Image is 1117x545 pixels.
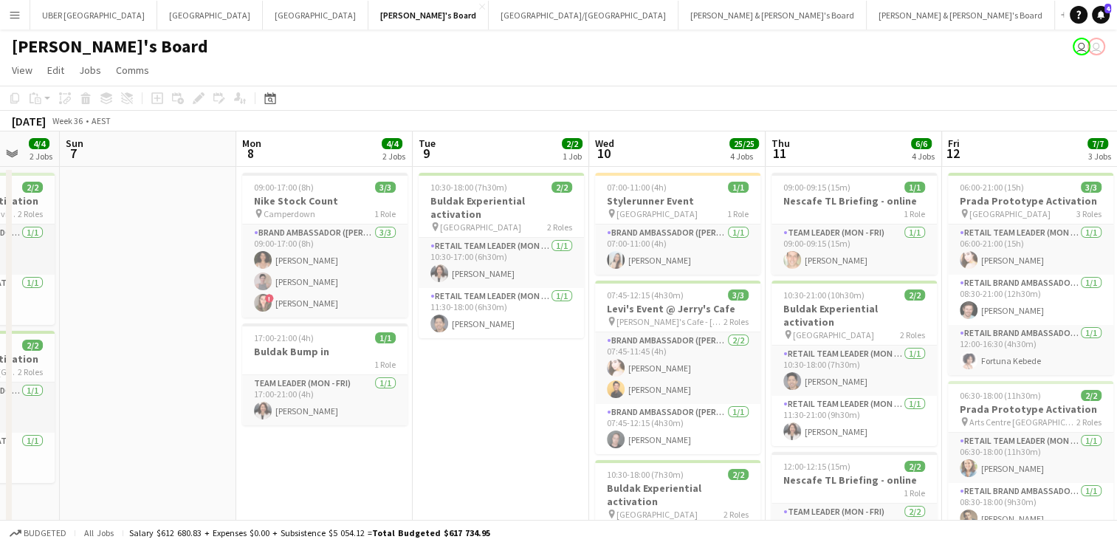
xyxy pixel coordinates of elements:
span: 2/2 [551,182,572,193]
span: 25/25 [729,138,759,149]
div: 3 Jobs [1088,151,1111,162]
span: 1 Role [727,208,749,219]
app-card-role: RETAIL Team Leader (Mon - Fri)1/111:30-21:00 (9h30m)[PERSON_NAME] [771,396,937,446]
span: 2/2 [728,469,749,480]
span: [GEOGRAPHIC_DATA] [969,208,1051,219]
span: 1/1 [904,182,925,193]
a: View [6,61,38,80]
span: 10:30-21:00 (10h30m) [783,289,865,301]
span: 1 Role [904,487,925,498]
div: 2 Jobs [382,151,405,162]
app-user-avatar: Tennille Moore [1073,38,1090,55]
span: Camperdown [264,208,315,219]
app-job-card: 09:00-09:15 (15m)1/1Nescafe TL Briefing - online1 RoleTeam Leader (Mon - Fri)1/109:00-09:15 (15m)... [771,173,937,275]
div: 09:00-17:00 (8h)3/3Nike Stock Count Camperdown1 RoleBrand Ambassador ([PERSON_NAME])3/309:00-17:0... [242,173,408,318]
span: 3/3 [375,182,396,193]
button: Budgeted [7,525,69,541]
span: 2/2 [22,182,43,193]
span: 09:00-17:00 (8h) [254,182,314,193]
span: 12 [946,145,960,162]
span: 1/1 [375,332,396,343]
span: 2 Roles [724,316,749,327]
span: 06:30-18:00 (11h30m) [960,390,1041,401]
span: 09:00-09:15 (15m) [783,182,850,193]
app-card-role: Brand Ambassador ([PERSON_NAME])1/107:00-11:00 (4h)[PERSON_NAME] [595,224,760,275]
div: AEST [92,115,111,126]
span: Thu [771,137,790,150]
span: 06:00-21:00 (15h) [960,182,1024,193]
app-card-role: Team Leader (Mon - Fri)1/109:00-09:15 (15m)[PERSON_NAME] [771,224,937,275]
app-user-avatar: Andy Husen [1087,38,1105,55]
span: 2 Roles [724,509,749,520]
span: 2/2 [562,138,582,149]
span: Budgeted [24,528,66,538]
span: [PERSON_NAME]'s Cafe - [GEOGRAPHIC_DATA] [616,316,724,327]
span: 12:00-12:15 (15m) [783,461,850,472]
h3: Prada Prototype Activation [948,402,1113,416]
button: [PERSON_NAME] & [PERSON_NAME]'s Board [867,1,1055,30]
span: [GEOGRAPHIC_DATA] [793,329,874,340]
span: 8 [240,145,261,162]
h3: Buldak Bump in [242,345,408,358]
a: Comms [110,61,155,80]
app-card-role: RETAIL Team Leader (Mon - Fri)1/106:30-18:00 (11h30m)[PERSON_NAME] [948,433,1113,483]
span: Jobs [79,64,101,77]
span: Week 36 [49,115,86,126]
span: 11 [769,145,790,162]
h3: Nike Stock Count [242,194,408,208]
span: 07:00-11:00 (4h) [607,182,667,193]
app-card-role: RETAIL Brand Ambassador (Mon - Fri)1/108:30-21:00 (12h30m)[PERSON_NAME] [948,275,1113,325]
span: 2/2 [904,289,925,301]
div: 2 Jobs [30,151,52,162]
span: 10:30-18:00 (7h30m) [430,182,507,193]
app-job-card: 07:45-12:15 (4h30m)3/3Levi's Event @ Jerry's Cafe [PERSON_NAME]'s Cafe - [GEOGRAPHIC_DATA]2 Roles... [595,281,760,454]
span: 2 Roles [18,208,43,219]
h3: Buldak Experiential activation [771,302,937,329]
span: View [12,64,32,77]
span: 10 [593,145,614,162]
h3: Prada Prototype Activation [948,194,1113,208]
button: [GEOGRAPHIC_DATA] [157,1,263,30]
a: 4 [1092,6,1110,24]
span: 1 Role [374,359,396,370]
app-card-role: Brand Ambassador ([PERSON_NAME])1/107:45-12:15 (4h30m)[PERSON_NAME] [595,404,760,454]
div: Salary $612 680.83 + Expenses $0.00 + Subsistence $5 054.12 = [129,527,490,538]
span: All jobs [81,527,117,538]
div: [DATE] [12,114,46,128]
span: Fri [948,137,960,150]
button: [PERSON_NAME]'s Board [368,1,489,30]
div: 1 Job [563,151,582,162]
app-job-card: 07:00-11:00 (4h)1/1Stylerunner Event [GEOGRAPHIC_DATA]1 RoleBrand Ambassador ([PERSON_NAME])1/107... [595,173,760,275]
span: 3/3 [728,289,749,301]
span: Mon [242,137,261,150]
span: Edit [47,64,64,77]
app-card-role: RETAIL Brand Ambassador (Mon - Fri)1/112:00-16:30 (4h30m)Fortuna Kebede [948,325,1113,375]
span: 2 Roles [547,222,572,233]
span: 6/6 [911,138,932,149]
span: Sun [66,137,83,150]
span: [GEOGRAPHIC_DATA] [440,222,521,233]
div: 06:30-18:00 (11h30m)2/2Prada Prototype Activation Arts Centre [GEOGRAPHIC_DATA]2 RolesRETAIL Team... [948,381,1113,533]
span: 4/4 [29,138,49,149]
app-card-role: RETAIL Team Leader (Mon - Fri)1/110:30-17:00 (6h30m)[PERSON_NAME] [419,238,584,288]
app-card-role: Brand Ambassador ([PERSON_NAME])3/309:00-17:00 (8h)[PERSON_NAME][PERSON_NAME]![PERSON_NAME] [242,224,408,318]
a: Edit [41,61,70,80]
app-card-role: RETAIL Brand Ambassador (Mon - Fri)1/108:30-18:00 (9h30m)[PERSON_NAME] [948,483,1113,533]
h3: Nescafe TL Briefing - online [771,473,937,487]
div: 10:30-18:00 (7h30m)2/2Buldak Experiential activation [GEOGRAPHIC_DATA]2 RolesRETAIL Team Leader (... [419,173,584,338]
span: Total Budgeted $617 734.95 [372,527,490,538]
span: 1 Role [374,208,396,219]
h3: Levi's Event @ Jerry's Cafe [595,302,760,315]
span: 2/2 [1081,390,1101,401]
span: 2 Roles [1076,417,1101,428]
span: 2 Roles [900,329,925,340]
span: [GEOGRAPHIC_DATA] [616,208,698,219]
app-job-card: 06:00-21:00 (15h)3/3Prada Prototype Activation [GEOGRAPHIC_DATA]3 RolesRETAIL Team Leader (Mon - ... [948,173,1113,375]
app-card-role: RETAIL Team Leader (Mon - Fri)1/111:30-18:00 (6h30m)[PERSON_NAME] [419,288,584,338]
span: 2 Roles [18,366,43,377]
span: [GEOGRAPHIC_DATA] [616,509,698,520]
button: [GEOGRAPHIC_DATA] [263,1,368,30]
div: 4 Jobs [912,151,935,162]
div: 10:30-21:00 (10h30m)2/2Buldak Experiential activation [GEOGRAPHIC_DATA]2 RolesRETAIL Team Leader ... [771,281,937,446]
